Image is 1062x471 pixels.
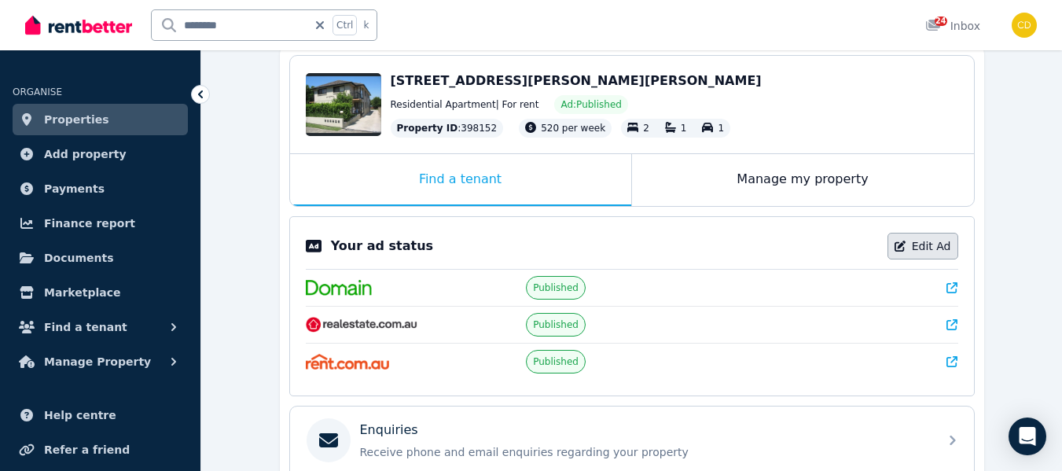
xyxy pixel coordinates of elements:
[44,145,127,164] span: Add property
[13,104,188,135] a: Properties
[643,123,649,134] span: 2
[391,119,504,138] div: : 398152
[541,123,605,134] span: 520 per week
[44,283,120,302] span: Marketplace
[306,354,390,370] img: Rent.com.au
[935,17,947,26] span: 24
[306,317,418,333] img: RealEstate.com.au
[13,173,188,204] a: Payments
[13,138,188,170] a: Add property
[44,406,116,425] span: Help centre
[13,277,188,308] a: Marketplace
[13,242,188,274] a: Documents
[13,311,188,343] button: Find a tenant
[306,280,372,296] img: Domain.com.au
[360,421,418,440] p: Enquiries
[44,440,130,459] span: Refer a friend
[44,352,151,371] span: Manage Property
[1009,418,1046,455] div: Open Intercom Messenger
[360,444,929,460] p: Receive phone and email enquiries regarding your property
[25,13,132,37] img: RentBetter
[681,123,687,134] span: 1
[391,73,762,88] span: [STREET_ADDRESS][PERSON_NAME][PERSON_NAME]
[560,98,621,111] span: Ad: Published
[333,15,357,35] span: Ctrl
[397,122,458,134] span: Property ID
[331,237,433,256] p: Your ad status
[290,154,631,206] div: Find a tenant
[13,208,188,239] a: Finance report
[533,318,579,331] span: Published
[13,434,188,465] a: Refer a friend
[1012,13,1037,38] img: Chris Dimitropoulos
[13,86,62,98] span: ORGANISE
[13,346,188,377] button: Manage Property
[533,355,579,368] span: Published
[13,399,188,431] a: Help centre
[632,154,974,206] div: Manage my property
[44,179,105,198] span: Payments
[925,18,980,34] div: Inbox
[718,123,724,134] span: 1
[44,318,127,337] span: Find a tenant
[44,248,114,267] span: Documents
[391,98,539,111] span: Residential Apartment | For rent
[533,281,579,294] span: Published
[363,19,369,31] span: k
[44,214,135,233] span: Finance report
[44,110,109,129] span: Properties
[887,233,958,259] a: Edit Ad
